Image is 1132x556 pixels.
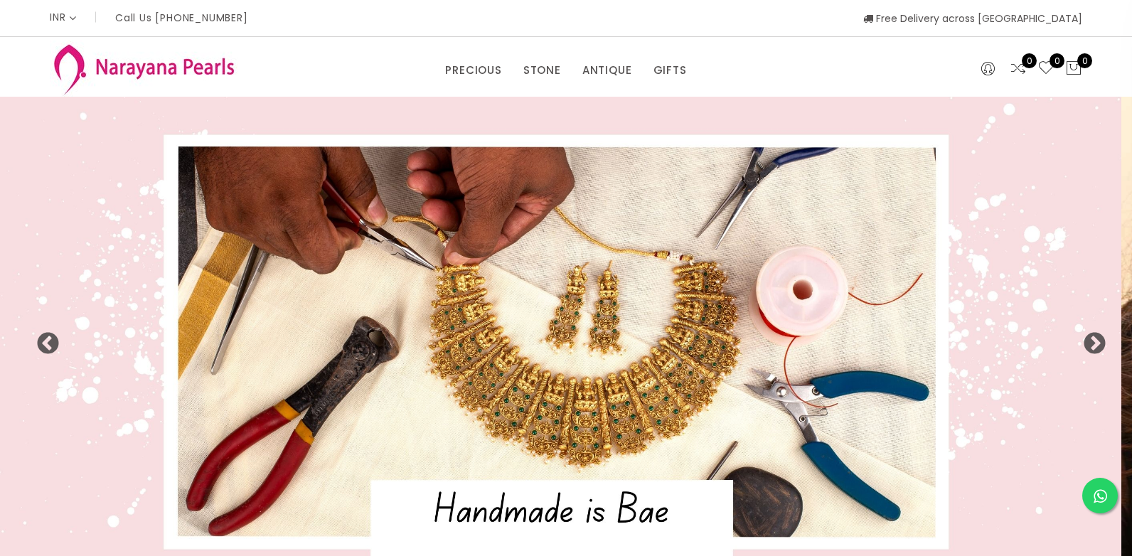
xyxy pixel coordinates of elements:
[1050,53,1064,68] span: 0
[1077,53,1092,68] span: 0
[1037,60,1054,78] a: 0
[523,60,561,81] a: STONE
[863,11,1082,26] span: Free Delivery across [GEOGRAPHIC_DATA]
[445,60,501,81] a: PRECIOUS
[1065,60,1082,78] button: 0
[582,60,632,81] a: ANTIQUE
[1010,60,1027,78] a: 0
[653,60,687,81] a: GIFTS
[1082,332,1096,346] button: Next
[36,332,50,346] button: Previous
[1022,53,1037,68] span: 0
[115,13,248,23] p: Call Us [PHONE_NUMBER]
